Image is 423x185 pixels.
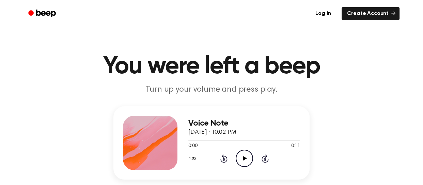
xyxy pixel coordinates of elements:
span: [DATE] · 10:02 PM [188,129,236,135]
a: Create Account [342,7,399,20]
h3: Voice Note [188,119,300,128]
button: 1.0x [188,153,199,164]
a: Log in [309,6,338,21]
span: 0:00 [188,143,197,150]
a: Beep [23,7,62,20]
p: Turn up your volume and press play. [81,84,342,95]
span: 0:11 [291,143,300,150]
h1: You were left a beep [37,54,386,79]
